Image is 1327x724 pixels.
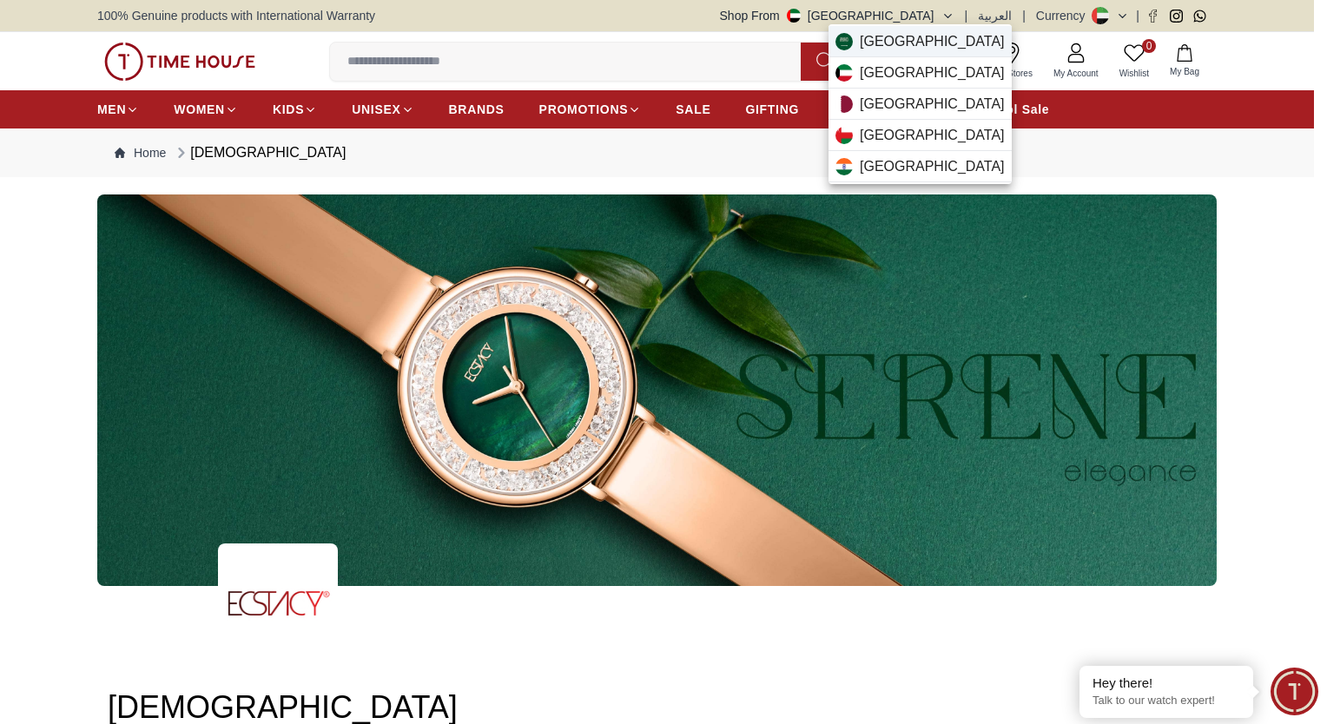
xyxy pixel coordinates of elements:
img: Oman [835,127,853,144]
img: India [835,158,853,175]
p: Talk to our watch expert! [1093,694,1240,708]
img: Saudi Arabia [835,33,853,50]
span: [GEOGRAPHIC_DATA] [860,94,1005,115]
div: Chat Widget [1271,668,1318,715]
span: [GEOGRAPHIC_DATA] [860,31,1005,52]
img: Qatar [835,95,853,113]
span: [GEOGRAPHIC_DATA] [860,156,1005,177]
span: [GEOGRAPHIC_DATA] [860,63,1005,83]
img: Kuwait [835,64,853,82]
div: Hey there! [1093,675,1240,692]
span: [GEOGRAPHIC_DATA] [860,125,1005,146]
